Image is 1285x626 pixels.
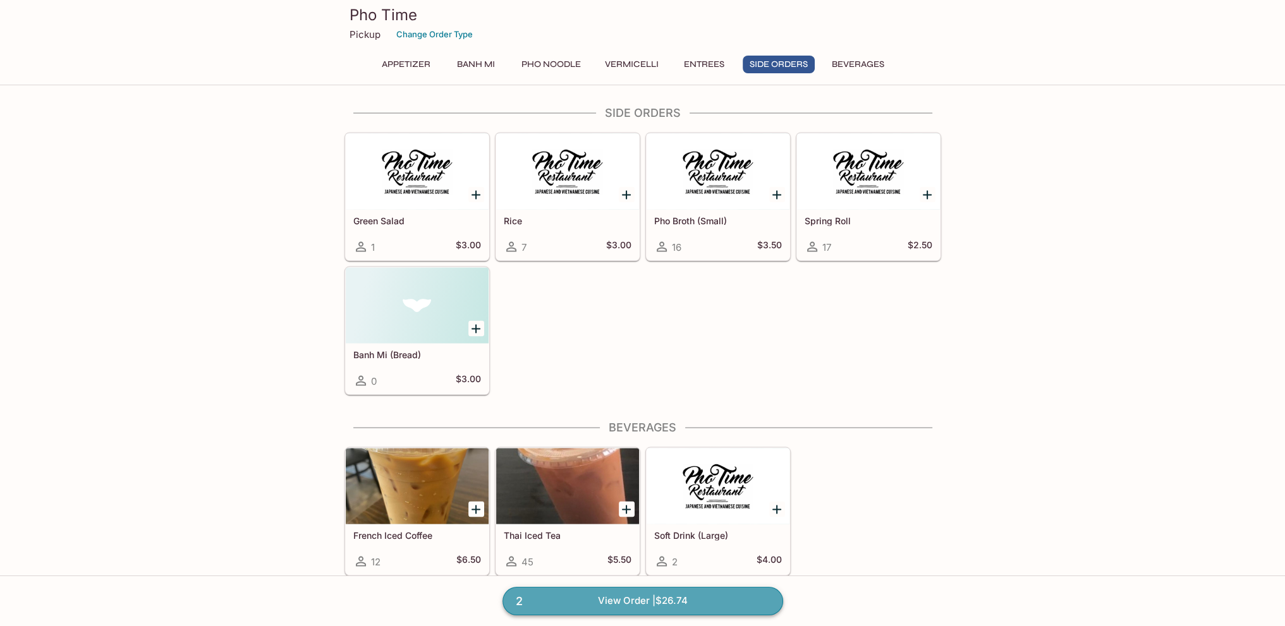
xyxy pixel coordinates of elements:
[496,133,640,260] a: Rice7$3.00
[344,105,941,119] h4: Side Orders
[496,133,639,209] div: Rice
[822,241,831,253] span: 17
[743,56,815,73] button: Side Orders
[672,555,678,567] span: 2
[647,448,789,524] div: Soft Drink (Large)
[346,448,489,524] div: French Iced Coffee
[654,215,782,226] h5: Pho Broth (Small)
[468,320,484,336] button: Add Banh Mi (Bread)
[676,56,733,73] button: Entrees
[468,186,484,202] button: Add Green Salad
[468,501,484,517] button: Add French Iced Coffee
[606,239,631,254] h5: $3.00
[353,349,481,359] h5: Banh Mi (Bread)
[345,133,489,260] a: Green Salad1$3.00
[353,215,481,226] h5: Green Salad
[346,267,489,343] div: Banh Mi (Bread)
[346,133,489,209] div: Green Salad
[920,186,935,202] button: Add Spring Roll
[371,375,377,387] span: 0
[672,241,681,253] span: 16
[757,239,782,254] h5: $3.50
[607,553,631,569] h5: $5.50
[654,529,782,540] h5: Soft Drink (Large)
[496,448,639,524] div: Thai Iced Tea
[448,56,504,73] button: Banh Mi
[757,553,782,569] h5: $4.00
[521,555,533,567] span: 45
[646,447,790,575] a: Soft Drink (Large)2$4.00
[371,241,375,253] span: 1
[375,56,437,73] button: Appetizer
[508,593,530,610] span: 2
[456,239,481,254] h5: $3.00
[769,186,785,202] button: Add Pho Broth (Small)
[908,239,932,254] h5: $2.50
[353,529,481,540] h5: French Iced Coffee
[769,501,785,517] button: Add Soft Drink (Large)
[598,56,666,73] button: Vermicelli
[504,215,631,226] h5: Rice
[521,241,527,253] span: 7
[504,529,631,540] h5: Thai Iced Tea
[619,501,635,517] button: Add Thai Iced Tea
[371,555,381,567] span: 12
[515,56,588,73] button: Pho Noodle
[825,56,891,73] button: Beverages
[350,5,936,25] h3: Pho Time
[350,28,381,40] p: Pickup
[646,133,790,260] a: Pho Broth (Small)16$3.50
[391,25,478,44] button: Change Order Type
[344,420,941,434] h4: Beverages
[796,133,941,260] a: Spring Roll17$2.50
[456,373,481,388] h5: $3.00
[345,267,489,394] a: Banh Mi (Bread)0$3.00
[797,133,940,209] div: Spring Roll
[345,447,489,575] a: French Iced Coffee12$6.50
[647,133,789,209] div: Pho Broth (Small)
[619,186,635,202] button: Add Rice
[502,587,783,615] a: 2View Order |$26.74
[805,215,932,226] h5: Spring Roll
[496,447,640,575] a: Thai Iced Tea45$5.50
[456,553,481,569] h5: $6.50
